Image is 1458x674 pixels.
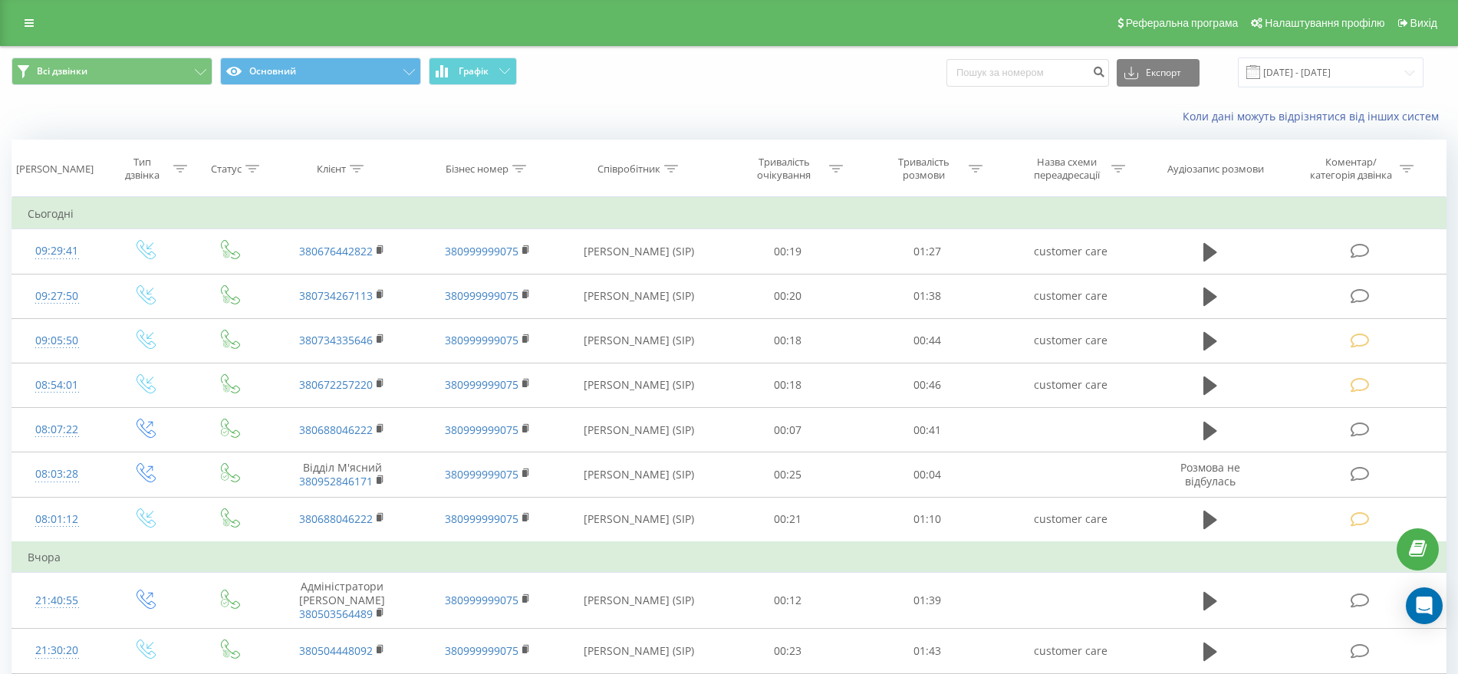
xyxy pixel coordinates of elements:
td: 00:18 [718,363,858,407]
td: Адміністратори [PERSON_NAME] [269,572,415,629]
a: 380676442822 [299,244,373,258]
a: 380999999075 [445,288,518,303]
td: 00:25 [718,452,858,497]
div: Статус [211,163,242,176]
span: Вихід [1410,17,1437,29]
td: customer care [998,629,1144,673]
td: 00:19 [718,229,858,274]
td: 01:38 [857,274,998,318]
a: 380999999075 [445,643,518,658]
td: Відділ М'ясний [269,452,415,497]
td: [PERSON_NAME] (SIP) [561,497,717,542]
div: Тривалість розмови [883,156,965,182]
div: Бізнес номер [446,163,508,176]
div: 08:01:12 [28,505,86,534]
input: Пошук за номером [946,59,1109,87]
td: 00:18 [718,318,858,363]
div: Аудіозапис розмови [1167,163,1264,176]
td: Вчора [12,542,1446,573]
td: [PERSON_NAME] (SIP) [561,408,717,452]
td: [PERSON_NAME] (SIP) [561,452,717,497]
td: 00:21 [718,497,858,542]
td: 00:04 [857,452,998,497]
div: 21:40:55 [28,586,86,616]
a: 380504448092 [299,643,373,658]
div: 08:07:22 [28,415,86,445]
td: 00:12 [718,572,858,629]
td: customer care [998,318,1144,363]
a: 380672257220 [299,377,373,392]
span: Реферальна програма [1126,17,1239,29]
td: 01:39 [857,572,998,629]
td: 01:27 [857,229,998,274]
td: customer care [998,363,1144,407]
div: 21:30:20 [28,636,86,666]
a: 380688046222 [299,511,373,526]
a: 380503564489 [299,607,373,621]
a: 380999999075 [445,422,518,437]
td: 00:46 [857,363,998,407]
div: Тривалість очікування [743,156,825,182]
div: 08:03:28 [28,459,86,489]
td: customer care [998,229,1144,274]
div: [PERSON_NAME] [16,163,94,176]
td: [PERSON_NAME] (SIP) [561,629,717,673]
td: 01:10 [857,497,998,542]
div: Коментар/категорія дзвінка [1306,156,1396,182]
td: customer care [998,274,1144,318]
td: 00:23 [718,629,858,673]
td: [PERSON_NAME] (SIP) [561,363,717,407]
button: Графік [429,58,517,85]
a: 380999999075 [445,467,518,482]
div: Назва схеми переадресації [1025,156,1107,182]
a: 380999999075 [445,593,518,607]
div: 09:29:41 [28,236,86,266]
button: Експорт [1117,59,1200,87]
a: 380999999075 [445,333,518,347]
td: 00:07 [718,408,858,452]
button: Основний [220,58,421,85]
div: Співробітник [597,163,660,176]
a: 380999999075 [445,377,518,392]
div: 09:27:50 [28,281,86,311]
td: [PERSON_NAME] (SIP) [561,318,717,363]
div: Open Intercom Messenger [1406,587,1443,624]
td: [PERSON_NAME] (SIP) [561,229,717,274]
a: 380952846171 [299,474,373,488]
a: 380688046222 [299,422,373,437]
a: 380999999075 [445,511,518,526]
td: 01:43 [857,629,998,673]
div: Тип дзвінка [115,156,169,182]
span: Графік [459,66,489,77]
td: Сьогодні [12,199,1446,229]
td: 00:20 [718,274,858,318]
span: Розмова не відбулась [1180,460,1240,488]
div: 08:54:01 [28,370,86,400]
a: 380734267113 [299,288,373,303]
span: Всі дзвінки [37,65,87,77]
td: [PERSON_NAME] (SIP) [561,572,717,629]
a: 380734335646 [299,333,373,347]
a: 380999999075 [445,244,518,258]
div: 09:05:50 [28,326,86,356]
td: 00:41 [857,408,998,452]
td: customer care [998,497,1144,542]
button: Всі дзвінки [12,58,212,85]
div: Клієнт [317,163,346,176]
span: Налаштування профілю [1265,17,1384,29]
td: 00:44 [857,318,998,363]
td: [PERSON_NAME] (SIP) [561,274,717,318]
a: Коли дані можуть відрізнятися вiд інших систем [1183,109,1446,123]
